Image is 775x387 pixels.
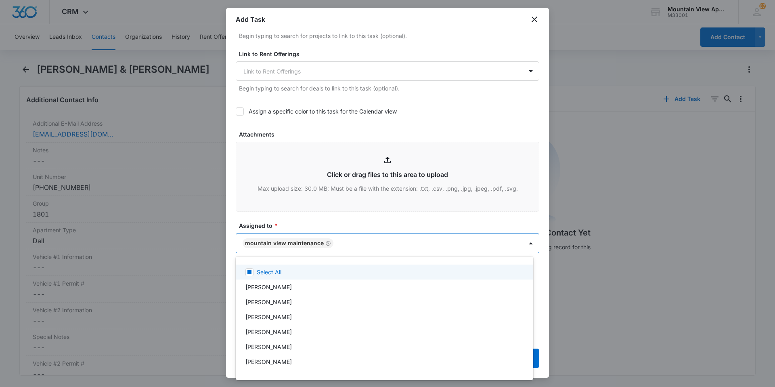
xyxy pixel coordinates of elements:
[245,358,292,366] p: [PERSON_NAME]
[245,313,292,321] p: [PERSON_NAME]
[245,372,292,381] p: [PERSON_NAME]
[245,328,292,336] p: [PERSON_NAME]
[245,283,292,291] p: [PERSON_NAME]
[245,343,292,351] p: [PERSON_NAME]
[257,268,281,276] p: Select All
[245,298,292,306] p: [PERSON_NAME]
